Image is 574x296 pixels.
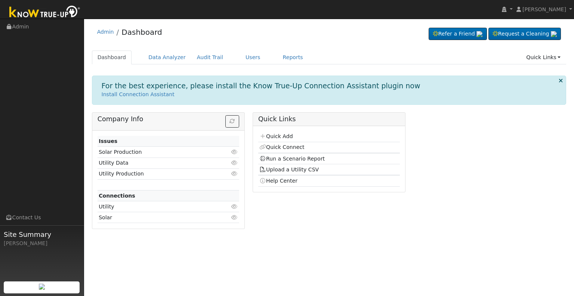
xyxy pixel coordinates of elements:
a: Quick Links [521,51,566,64]
a: Data Analyzer [143,51,191,64]
span: [PERSON_NAME] [522,6,566,12]
span: Site Summary [4,229,80,239]
h5: Company Info [98,115,239,123]
i: Click to view [231,215,238,220]
td: Utility [98,201,216,212]
td: Solar Production [98,147,216,158]
i: Click to view [231,160,238,165]
strong: Connections [99,193,135,199]
a: Dashboard [92,51,132,64]
strong: Issues [99,138,117,144]
a: Quick Add [259,133,293,139]
a: Quick Connect [259,144,304,150]
td: Utility Data [98,158,216,168]
a: Run a Scenario Report [259,156,325,162]
td: Utility Production [98,168,216,179]
h5: Quick Links [258,115,400,123]
a: Request a Cleaning [488,28,561,40]
i: Click to view [231,171,238,176]
a: Admin [97,29,114,35]
img: retrieve [476,31,482,37]
a: Reports [277,51,309,64]
i: Click to view [231,204,238,209]
a: Help Center [259,178,297,184]
a: Upload a Utility CSV [259,167,319,173]
td: Solar [98,212,216,223]
i: Click to view [231,149,238,155]
img: retrieve [551,31,557,37]
a: Dashboard [121,28,162,37]
a: Users [240,51,266,64]
img: retrieve [39,284,45,290]
h1: For the best experience, please install the Know True-Up Connection Assistant plugin now [102,82,420,90]
a: Audit Trail [191,51,229,64]
a: Install Connection Assistant [102,91,175,97]
a: Refer a Friend [429,28,487,40]
img: Know True-Up [6,4,84,21]
div: [PERSON_NAME] [4,239,80,247]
